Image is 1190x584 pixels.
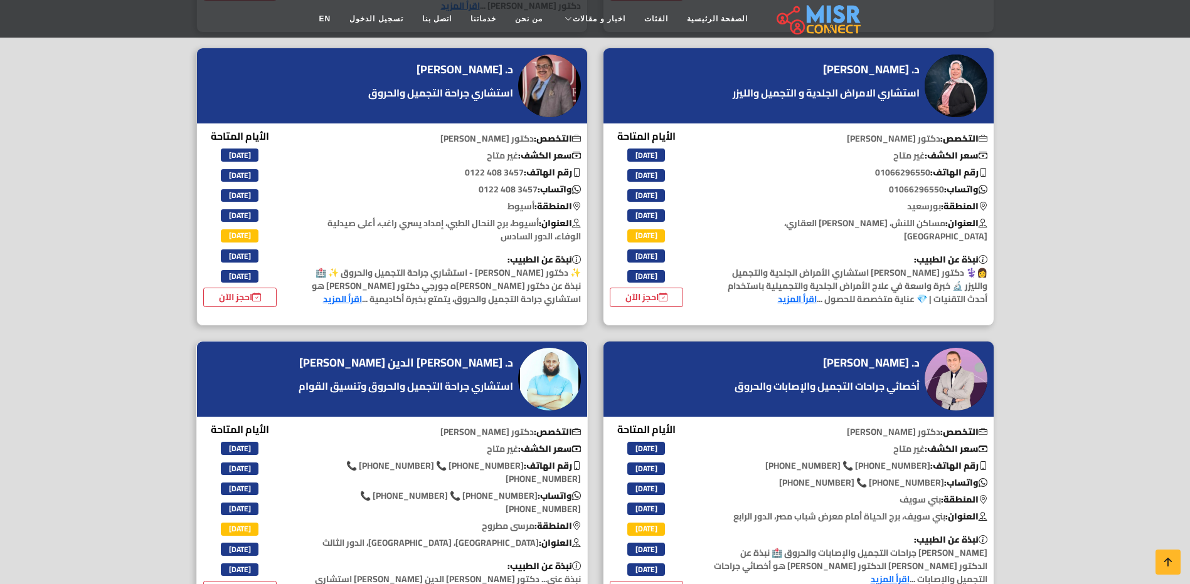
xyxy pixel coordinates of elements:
span: [DATE] [627,523,665,535]
p: غير متاح [298,442,587,456]
a: الصفحة الرئيسية [677,7,757,31]
span: [DATE] [221,442,258,454]
b: واتساب: [944,474,987,491]
p: 👩⚕️ دكتور [PERSON_NAME] استشاري الأمراض الجلدية والتجميل والليزر 🔬 خبرة واسعة في علاج الأمراض الج... [704,253,994,306]
a: استشاري جراحة التجميل والحروق [365,85,516,100]
span: [DATE] [221,482,258,495]
b: سعر الكشف: [518,441,581,457]
b: واتساب: [538,488,581,504]
b: نبذة عن الطبيب: [507,558,581,574]
a: اتصل بنا [413,7,461,31]
b: رقم الهاتف: [930,164,987,180]
img: د. نجلاء فتحى [925,55,987,117]
a: د. [PERSON_NAME] [823,353,923,372]
p: غير متاح [704,149,994,162]
span: [DATE] [221,503,258,515]
span: [DATE] [221,189,258,202]
span: [DATE] [627,563,665,576]
h4: د. [PERSON_NAME] [823,63,920,76]
p: [GEOGRAPHIC_DATA]، [GEOGRAPHIC_DATA]، الدور الثالث [298,536,587,550]
p: [PHONE_NUMBER] 📞 [PHONE_NUMBER] 📞 [PHONE_NUMBER] [298,459,587,486]
span: [DATE] [221,229,258,242]
img: د. عمرو محمود عبد الرحمن [925,348,987,410]
span: [DATE] [221,462,258,475]
h4: د. [PERSON_NAME] الدين [PERSON_NAME] [299,356,513,370]
a: احجز الآن [610,288,684,307]
b: التخصص: [534,424,581,440]
b: المنطقة: [941,491,987,508]
p: مساكن اللنش، [PERSON_NAME] العقاري، [GEOGRAPHIC_DATA] [704,217,994,243]
b: التخصص: [534,130,581,147]
b: التخصص: [940,130,987,147]
p: دكتور [PERSON_NAME] [704,425,994,439]
b: نبذة عن الطبيب: [914,531,987,548]
p: دكتور [PERSON_NAME] [704,132,994,145]
a: استشاري جراحة التجميل والحروق وتنسيق القوام [295,378,516,394]
a: أخصائي جراحات التجميل والإصابات والحروق [731,378,923,394]
img: د. شنوده جورجي [518,55,581,117]
h4: د. [PERSON_NAME] [823,356,920,370]
a: من نحن [506,7,552,31]
a: اقرأ المزيد [323,291,362,307]
span: [DATE] [627,503,665,515]
span: [DATE] [627,169,665,182]
b: رقم الهاتف: [524,164,581,180]
span: [DATE] [221,270,258,283]
img: main.misr_connect [777,3,861,34]
span: [DATE] [627,462,665,475]
span: [DATE] [627,189,665,202]
div: الأيام المتاحة [610,128,684,307]
p: ‎0122 408 3457 [298,166,587,179]
b: المنطقة: [534,198,581,214]
b: التخصص: [940,424,987,440]
p: غير متاح [704,442,994,456]
p: مرسى مطروح [298,519,587,533]
a: EN [310,7,341,31]
a: خدماتنا [461,7,506,31]
a: د. [PERSON_NAME] الدين [PERSON_NAME] [299,353,516,372]
p: [PHONE_NUMBER] 📞 [PHONE_NUMBER] [704,459,994,472]
b: رقم الهاتف: [930,457,987,474]
span: [DATE] [221,249,258,262]
b: العنوان: [945,215,987,231]
span: [DATE] [627,482,665,495]
a: اقرأ المزيد [778,291,817,307]
p: ‎0122 408 3457 [298,183,587,196]
b: العنوان: [539,215,581,231]
p: أسيوط، برج النحال الطبي، إمداد يسري راغب، أعلى صيدلية الوفاء، الدور السادس [298,217,587,243]
p: ✨ دكتور [PERSON_NAME] - استشاري جراحة التجميل والحروق ✨ 🏥 نبذة عن دكتور [PERSON_NAME]ه جورجي دكتو... [298,253,587,306]
p: 01066296550 [704,166,994,179]
p: بني سويف [704,493,994,506]
b: المنطقة: [941,198,987,214]
span: [DATE] [627,209,665,222]
b: سعر الكشف: [925,147,987,164]
b: سعر الكشف: [925,441,987,457]
span: [DATE] [627,149,665,161]
a: د. [PERSON_NAME] [823,60,923,79]
div: الأيام المتاحة [203,128,277,307]
span: [DATE] [627,270,665,283]
a: استشاري الامراض الجلدية و التجميل والليزر [730,85,923,100]
b: رقم الهاتف: [524,457,581,474]
p: 01066296550 [704,183,994,196]
b: واتساب: [538,181,581,197]
span: [DATE] [627,229,665,242]
b: سعر الكشف: [518,147,581,164]
a: الفئات [635,7,677,31]
span: [DATE] [221,563,258,576]
img: د. أحمد جمال الدين برهامي [518,348,581,410]
b: المنطقة: [534,518,581,534]
b: واتساب: [944,181,987,197]
b: العنوان: [539,534,581,551]
span: [DATE] [221,149,258,161]
span: [DATE] [627,543,665,555]
span: [DATE] [221,169,258,182]
span: اخبار و مقالات [573,13,625,24]
p: بورسعيد [704,200,994,213]
a: اخبار و مقالات [552,7,635,31]
p: [PHONE_NUMBER] 📞 [PHONE_NUMBER] 📞 [PHONE_NUMBER] [298,489,587,516]
p: غير متاح [298,149,587,162]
